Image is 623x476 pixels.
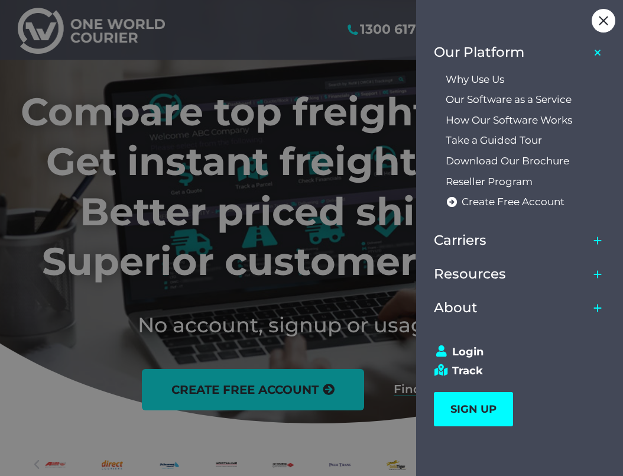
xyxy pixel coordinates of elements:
[446,110,606,131] a: How Our Software Works
[446,171,606,192] a: Reseller Program
[434,232,486,248] span: Carriers
[434,364,595,377] a: Track
[446,69,606,90] a: Why Use Us
[434,224,589,258] a: Carriers
[446,131,606,151] a: Take a Guided Tour
[434,257,589,291] a: Resources
[434,392,513,426] a: SIGN UP
[446,89,606,110] a: Our Software as a Service
[462,196,564,208] span: Create Free Account
[434,345,595,358] a: Login
[446,73,504,86] span: Why Use Us
[434,266,506,282] span: Resources
[592,9,615,33] div: Close
[446,151,606,171] a: Download Our Brochure
[434,44,524,60] span: Our Platform
[446,155,569,167] span: Download Our Brochure
[446,192,606,212] a: Create Free Account
[450,403,497,416] span: SIGN UP
[446,176,533,188] span: Reseller Program
[446,114,572,127] span: How Our Software Works
[434,35,589,69] a: Our Platform
[434,300,478,316] span: About
[446,134,542,147] span: Take a Guided Tour
[446,93,572,106] span: Our Software as a Service
[434,291,589,325] a: About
